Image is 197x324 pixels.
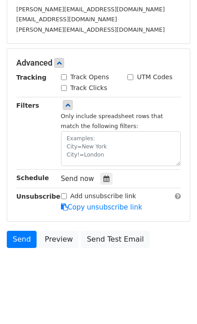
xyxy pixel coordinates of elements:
span: Send now [61,175,94,183]
small: [PERSON_NAME][EMAIL_ADDRESS][DOMAIN_NAME] [16,6,165,13]
h5: Advanced [16,58,181,68]
iframe: Chat Widget [152,281,197,324]
small: Only include spreadsheet rows that match the following filters: [61,113,163,130]
small: [PERSON_NAME][EMAIL_ADDRESS][DOMAIN_NAME] [16,26,165,33]
strong: Tracking [16,74,47,81]
a: Send Test Email [81,231,150,248]
a: Copy unsubscribe link [61,203,142,211]
strong: Filters [16,102,39,109]
a: Preview [39,231,79,248]
a: Send [7,231,37,248]
small: [EMAIL_ADDRESS][DOMAIN_NAME] [16,16,117,23]
label: Add unsubscribe link [70,191,136,201]
strong: Schedule [16,174,49,181]
strong: Unsubscribe [16,193,61,200]
label: Track Clicks [70,83,108,93]
label: Track Opens [70,72,109,82]
label: UTM Codes [137,72,172,82]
